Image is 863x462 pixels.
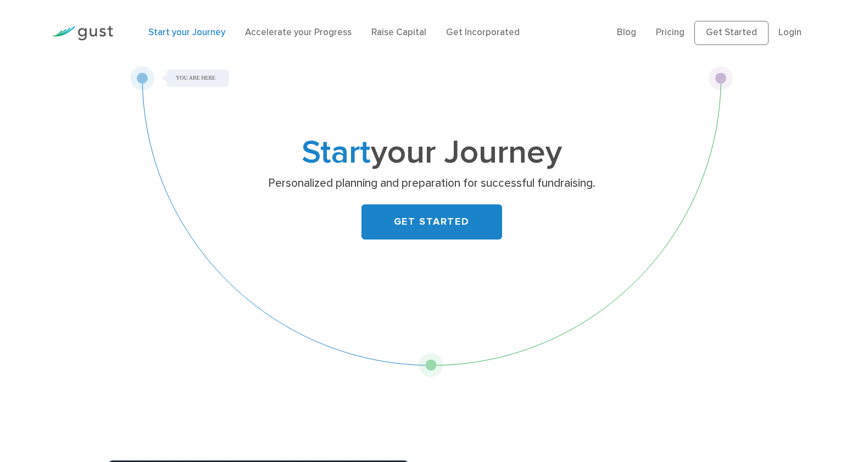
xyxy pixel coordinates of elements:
[371,27,426,38] a: Raise Capital
[656,27,684,38] a: Pricing
[148,27,225,38] a: Start your Journey
[219,176,644,191] p: Personalized planning and preparation for successful fundraising.
[778,27,801,38] a: Login
[215,138,649,168] h1: your Journey
[245,27,352,38] a: Accelerate your Progress
[617,27,636,38] a: Blog
[52,26,113,41] img: Gust Logo
[302,133,371,172] span: Start
[361,204,502,240] a: GET STARTED
[694,21,769,45] a: Get Started
[446,27,520,38] a: Get Incorporated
